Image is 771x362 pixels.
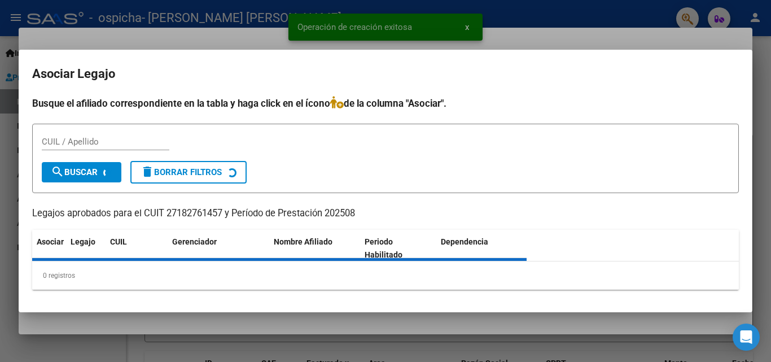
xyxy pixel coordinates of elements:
[110,237,127,246] span: CUIL
[42,162,121,182] button: Buscar
[130,161,247,184] button: Borrar Filtros
[37,237,64,246] span: Asociar
[360,230,436,267] datatable-header-cell: Periodo Habilitado
[32,261,739,290] div: 0 registros
[141,165,154,178] mat-icon: delete
[32,96,739,111] h4: Busque el afiliado correspondiente en la tabla y haga click en el ícono de la columna "Asociar".
[436,230,527,267] datatable-header-cell: Dependencia
[66,230,106,267] datatable-header-cell: Legajo
[172,237,217,246] span: Gerenciador
[733,324,760,351] div: Open Intercom Messenger
[441,237,488,246] span: Dependencia
[32,63,739,85] h2: Asociar Legajo
[274,237,332,246] span: Nombre Afiliado
[51,165,64,178] mat-icon: search
[269,230,360,267] datatable-header-cell: Nombre Afiliado
[32,207,739,221] p: Legajos aprobados para el CUIT 27182761457 y Período de Prestación 202508
[51,167,98,177] span: Buscar
[32,230,66,267] datatable-header-cell: Asociar
[71,237,95,246] span: Legajo
[168,230,269,267] datatable-header-cell: Gerenciador
[106,230,168,267] datatable-header-cell: CUIL
[365,237,402,259] span: Periodo Habilitado
[141,167,222,177] span: Borrar Filtros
